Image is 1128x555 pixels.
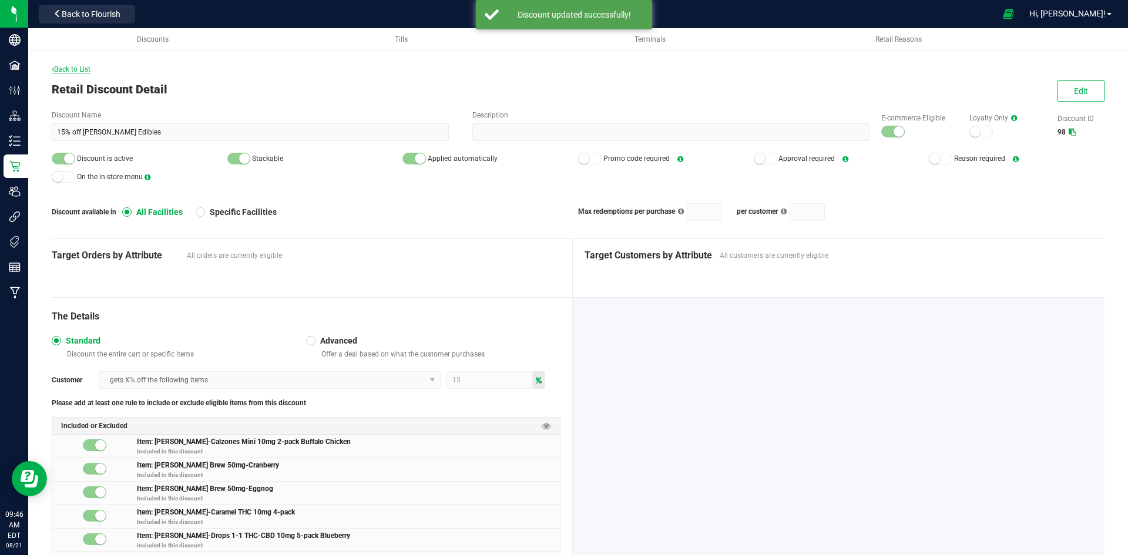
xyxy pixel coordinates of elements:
[1074,86,1088,96] span: Edit
[52,375,99,385] span: Customer
[137,35,169,43] span: Discounts
[52,65,90,73] span: Back to List
[12,461,47,496] iframe: Resource center
[52,110,449,120] label: Discount Name
[61,335,100,346] span: Standard
[428,154,498,163] span: Applied automatically
[603,154,670,163] span: Promo code required
[52,82,167,96] span: Retail Discount Detail
[137,541,560,550] p: Included in this discount
[9,110,21,122] inline-svg: Distribution
[472,110,869,120] label: Description
[9,261,21,273] inline-svg: Reports
[720,250,1093,261] span: All customers are currently eligible
[137,470,560,479] p: Included in this discount
[1029,9,1106,18] span: Hi, [PERSON_NAME]!
[77,173,143,181] span: On the in-store menu
[9,287,21,298] inline-svg: Manufacturing
[9,59,21,71] inline-svg: Facilities
[634,35,666,43] span: Terminals
[252,154,283,163] span: Stackable
[9,160,21,172] inline-svg: Retail
[9,236,21,248] inline-svg: Tags
[315,335,357,346] span: Advanced
[995,2,1022,25] span: Open Ecommerce Menu
[132,207,183,217] span: All Facilities
[317,349,560,359] p: Offer a deal based on what the customer purchases
[9,211,21,223] inline-svg: Integrations
[1057,128,1066,136] span: 98
[1057,113,1104,124] label: Discount ID
[1057,80,1104,102] button: Edit
[9,85,21,96] inline-svg: Configuration
[5,509,23,541] p: 09:46 AM EDT
[778,154,835,163] span: Approval required
[137,494,560,503] p: Included in this discount
[39,5,135,23] button: Back to Flourish
[137,459,279,469] span: Item: [PERSON_NAME] Brew 50mg-Cranberry
[542,421,551,432] span: Preview
[137,447,560,456] p: Included in this discount
[875,35,922,43] span: Retail Reasons
[9,34,21,46] inline-svg: Company
[52,398,306,408] span: Please add at least one rule to include or exclude eligible items from this discount
[77,154,133,163] span: Discount is active
[395,35,408,43] span: Tills
[62,349,306,359] p: Discount the entire cart or specific items
[52,418,560,435] div: Included or Excluded
[881,113,958,123] label: E-commerce Eligible
[5,541,23,550] p: 08/21
[52,248,181,263] span: Target Orders by Attribute
[737,207,778,216] span: per customer
[137,436,351,446] span: Item: [PERSON_NAME]-Calzones Mini 10mg 2-pack Buffalo Chicken
[969,113,1046,123] label: Loyalty Only
[62,9,120,19] span: Back to Flourish
[585,248,714,263] span: Target Customers by Attribute
[187,250,560,261] span: All orders are currently eligible
[954,154,1005,163] span: Reason required
[137,530,350,540] span: Item: [PERSON_NAME]-Drops 1-1 THC-CBD 10mg 5-pack Blueberry
[137,517,560,526] p: Included in this discount
[52,207,122,217] span: Discount available in
[137,506,295,516] span: Item: [PERSON_NAME]-Caramel THC 10mg 4-pack
[9,135,21,147] inline-svg: Inventory
[137,483,273,493] span: Item: [PERSON_NAME] Brew 50mg-Eggnog
[52,310,560,324] div: The Details
[205,207,277,217] span: Specific Facilities
[578,207,675,216] span: Max redemptions per purchase
[9,186,21,197] inline-svg: Users
[505,9,643,21] div: Discount updated successfully!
